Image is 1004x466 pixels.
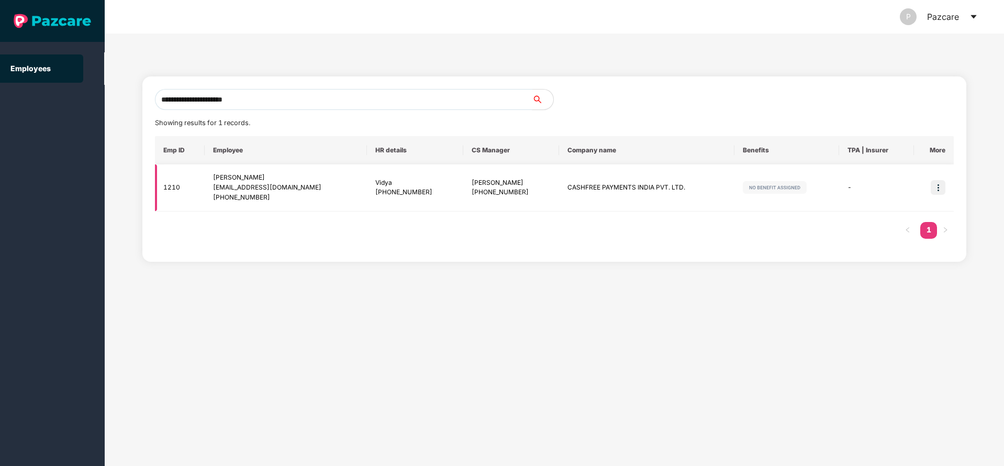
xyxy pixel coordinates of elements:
[367,136,463,164] th: HR details
[213,193,359,203] div: [PHONE_NUMBER]
[914,136,954,164] th: More
[463,136,559,164] th: CS Manager
[839,136,914,164] th: TPA | Insurer
[937,222,954,239] li: Next Page
[942,227,949,233] span: right
[155,164,205,212] td: 1210
[155,136,205,164] th: Emp ID
[559,164,734,212] td: CASHFREE PAYMENTS INDIA PVT. LTD.
[931,180,945,195] img: icon
[906,8,911,25] span: P
[734,136,839,164] th: Benefits
[559,136,734,164] th: Company name
[472,187,551,197] div: [PHONE_NUMBER]
[847,183,906,193] div: -
[969,13,978,21] span: caret-down
[920,222,937,238] a: 1
[937,222,954,239] button: right
[205,136,367,164] th: Employee
[532,95,553,104] span: search
[375,178,454,188] div: Vidya
[155,119,250,127] span: Showing results for 1 records.
[10,64,51,73] a: Employees
[375,187,454,197] div: [PHONE_NUMBER]
[532,89,554,110] button: search
[899,222,916,239] button: left
[899,222,916,239] li: Previous Page
[743,181,807,194] img: svg+xml;base64,PHN2ZyB4bWxucz0iaHR0cDovL3d3dy53My5vcmcvMjAwMC9zdmciIHdpZHRoPSIxMjIiIGhlaWdodD0iMj...
[213,183,359,193] div: [EMAIL_ADDRESS][DOMAIN_NAME]
[905,227,911,233] span: left
[213,173,359,183] div: [PERSON_NAME]
[472,178,551,188] div: [PERSON_NAME]
[920,222,937,239] li: 1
